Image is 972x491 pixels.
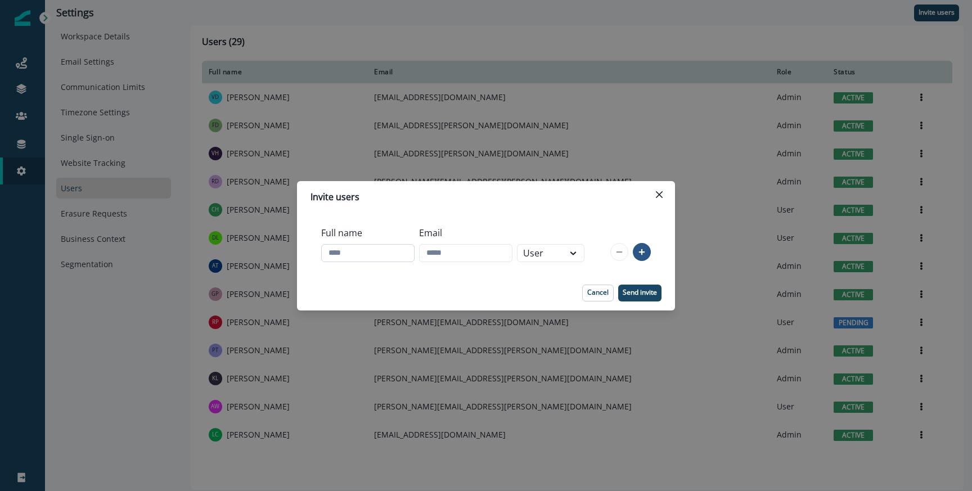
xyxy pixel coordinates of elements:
button: remove-row [610,243,628,261]
p: Email [419,226,442,240]
p: Full name [321,226,362,240]
p: Invite users [310,190,359,204]
button: Send invite [618,285,661,301]
button: add-row [633,243,651,261]
button: Cancel [582,285,614,301]
button: Close [650,186,668,204]
p: Cancel [587,289,609,296]
div: User [523,246,558,260]
p: Send invite [623,289,657,296]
